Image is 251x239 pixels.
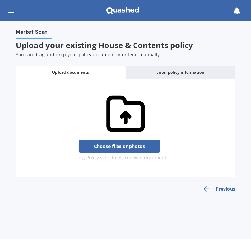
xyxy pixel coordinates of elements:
[156,70,204,75] span: Enter policy information
[16,29,48,38] span: Market Scan
[79,140,160,153] button: Choose files or photos
[79,155,172,161] div: e.g Policy schedules, renewal documents...
[16,51,160,58] span: You can drag and drop your policy document or enter it manually
[203,185,235,193] button: Previous
[16,40,193,50] span: Upload your existing House & Contents policy
[52,70,89,75] span: Upload documents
